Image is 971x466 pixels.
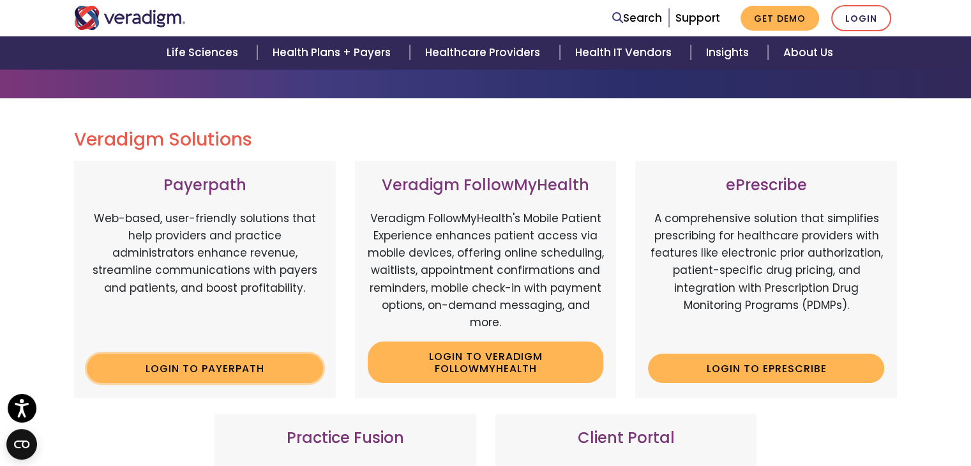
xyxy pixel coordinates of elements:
a: Insights [691,36,768,69]
h3: Veradigm FollowMyHealth [368,176,604,195]
h2: Veradigm Solutions [74,129,898,151]
a: Health IT Vendors [560,36,691,69]
h3: ePrescribe [648,176,884,195]
a: Login to Veradigm FollowMyHealth [368,342,604,383]
h3: Client Portal [508,429,744,447]
a: Login to ePrescribe [648,354,884,383]
h3: Payerpath [87,176,323,195]
a: Support [675,10,720,26]
a: Login to Payerpath [87,354,323,383]
p: A comprehensive solution that simplifies prescribing for healthcare providers with features like ... [648,210,884,344]
a: Healthcare Providers [410,36,559,69]
a: Search [612,10,662,27]
p: Web-based, user-friendly solutions that help providers and practice administrators enhance revenu... [87,210,323,344]
img: Veradigm logo [74,6,186,30]
a: Health Plans + Payers [257,36,410,69]
a: About Us [768,36,848,69]
button: Open CMP widget [6,429,37,460]
a: Get Demo [741,6,819,31]
p: Veradigm FollowMyHealth's Mobile Patient Experience enhances patient access via mobile devices, o... [368,210,604,331]
a: Login [831,5,891,31]
a: Life Sciences [151,36,257,69]
h3: Practice Fusion [227,429,463,447]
